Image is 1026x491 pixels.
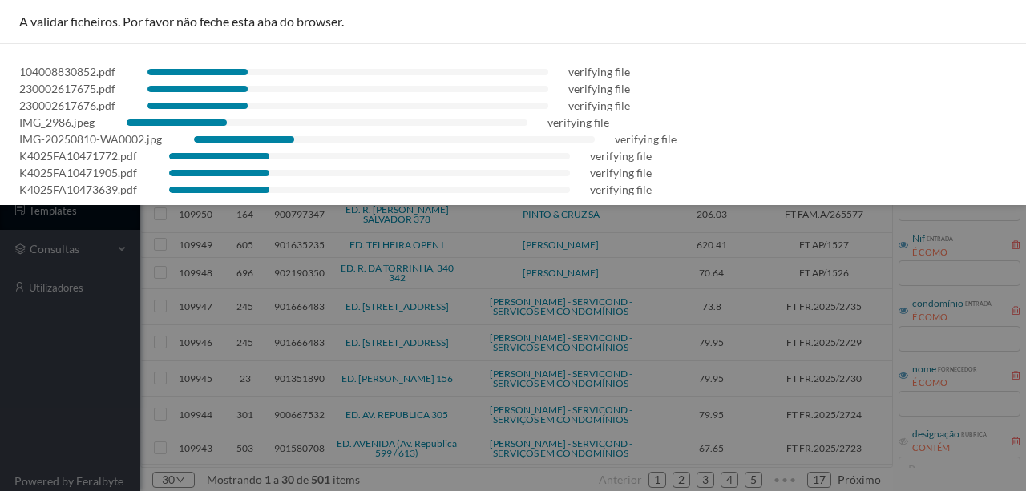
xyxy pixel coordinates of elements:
[590,164,652,181] div: verifying file
[590,147,652,164] div: verifying file
[568,80,630,97] div: verifying file
[590,181,652,198] div: verifying file
[19,80,115,97] div: 230002617675.pdf
[568,97,630,114] div: verifying file
[615,131,677,147] div: verifying file
[547,114,609,131] div: verifying file
[19,131,162,147] div: IMG-20250810-WA0002.jpg
[19,63,115,80] div: 104008830852.pdf
[19,114,95,131] div: IMG_2986.jpeg
[19,147,137,164] div: K4025FA10471772.pdf
[19,181,137,198] div: K4025FA10473639.pdf
[568,63,630,80] div: verifying file
[19,164,137,181] div: K4025FA10471905.pdf
[19,13,1007,30] div: A validar ficheiros. Por favor não feche esta aba do browser.
[19,97,115,114] div: 230002617676.pdf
